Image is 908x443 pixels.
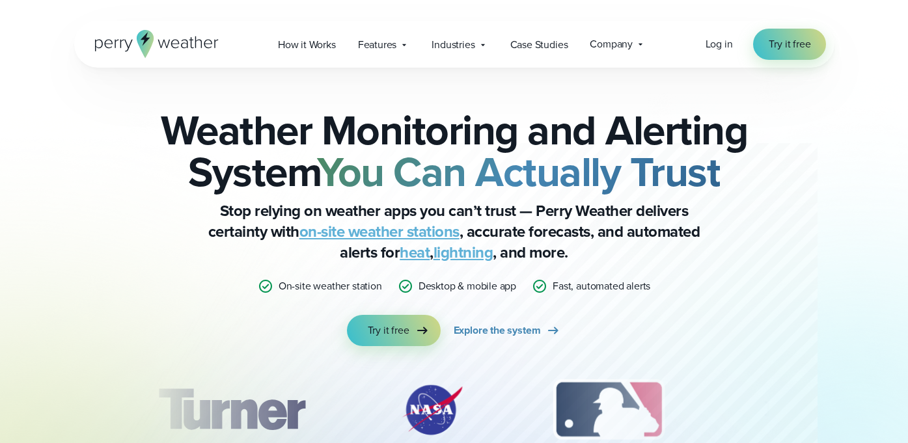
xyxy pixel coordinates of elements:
p: On-site weather station [279,278,382,294]
a: Try it free [347,315,441,346]
a: How it Works [267,31,347,58]
a: Try it free [753,29,826,60]
p: Fast, automated alerts [553,278,650,294]
div: 4 of 12 [740,377,844,442]
a: heat [400,241,430,264]
p: Desktop & mobile app [419,278,516,294]
img: NASA.svg [387,377,478,442]
span: Log in [706,36,733,51]
strong: You Can Actually Trust [317,141,720,202]
p: Stop relying on weather apps you can’t trust — Perry Weather delivers certainty with , accurate f... [194,200,715,263]
span: How it Works [278,37,336,53]
span: Explore the system [454,323,541,338]
div: 3 of 12 [540,377,678,442]
a: Log in [706,36,733,52]
span: Company [590,36,633,52]
span: Features [358,37,397,53]
span: Industries [432,37,475,53]
img: Turner-Construction_1.svg [139,377,323,442]
img: PGA.svg [740,377,844,442]
div: 1 of 12 [139,377,323,442]
a: Case Studies [499,31,579,58]
span: Try it free [769,36,810,52]
img: MLB.svg [540,377,678,442]
a: on-site weather stations [299,220,460,243]
span: Case Studies [510,37,568,53]
a: lightning [433,241,493,264]
div: 2 of 12 [387,377,478,442]
span: Try it free [368,323,409,338]
a: Explore the system [454,315,562,346]
h2: Weather Monitoring and Alerting System [139,109,769,193]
